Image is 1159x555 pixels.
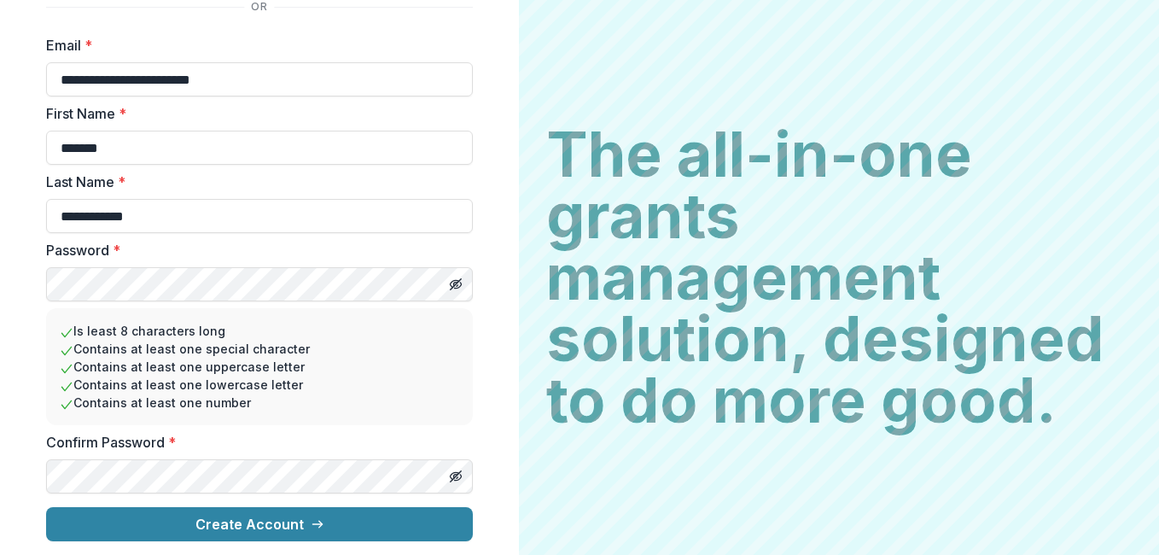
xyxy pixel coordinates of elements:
li: Contains at least one uppercase letter [60,358,459,376]
li: Contains at least one lowercase letter [60,376,459,394]
button: Create Account [46,507,473,541]
label: Last Name [46,172,463,192]
button: Toggle password visibility [442,271,469,298]
label: Confirm Password [46,432,463,453]
li: Contains at least one special character [60,340,459,358]
label: Password [46,240,463,260]
label: First Name [46,103,463,124]
button: Toggle password visibility [442,463,469,490]
label: Email [46,35,463,55]
li: Is least 8 characters long [60,322,459,340]
li: Contains at least one number [60,394,459,412]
